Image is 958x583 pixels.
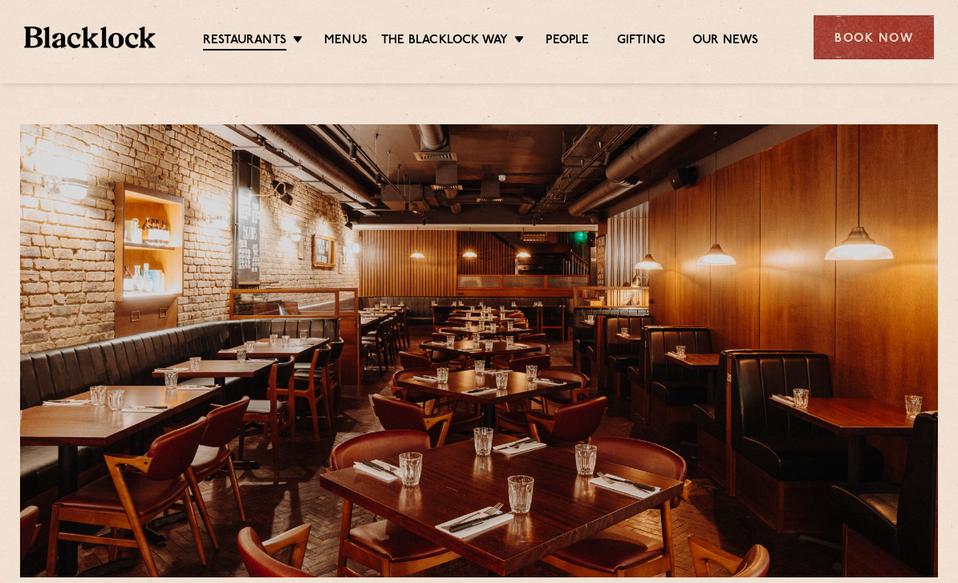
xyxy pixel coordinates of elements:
a: Our News [692,33,759,49]
a: Restaurants [203,33,286,51]
a: People [546,33,589,49]
a: Gifting [617,33,665,49]
img: BL_Textured_Logo-footer-cropped.svg [24,26,156,49]
div: Book Now [814,15,934,59]
a: Menus [324,33,367,49]
a: The Blacklock Way [381,33,508,49]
